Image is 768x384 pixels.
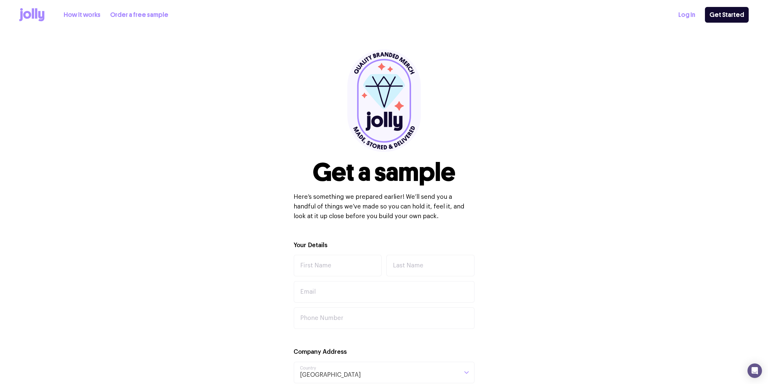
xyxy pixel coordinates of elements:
[110,10,168,20] a: Order a free sample
[294,362,475,383] div: Search for option
[313,160,455,185] h1: Get a sample
[294,241,327,250] label: Your Details
[294,192,475,221] p: Here’s something we prepared earlier! We’ll send you a handful of things we’ve made so you can ho...
[747,363,762,378] div: Open Intercom Messenger
[361,362,458,383] input: Search for option
[64,10,100,20] a: How it works
[300,362,361,383] span: [GEOGRAPHIC_DATA]
[678,10,695,20] a: Log In
[705,7,749,23] a: Get Started
[294,348,347,357] label: Company Address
